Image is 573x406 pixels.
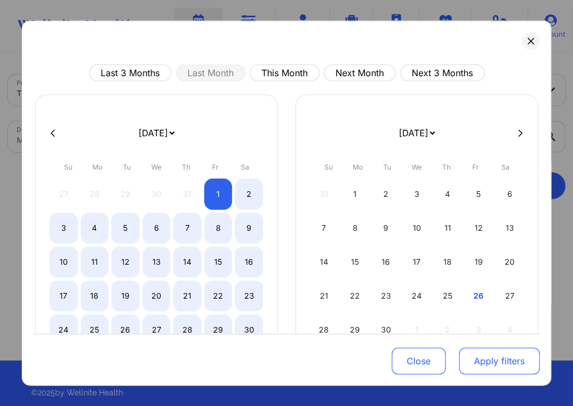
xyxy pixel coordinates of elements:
div: Sun Sep 28 2025 [310,314,338,345]
div: Fri Sep 19 2025 [465,246,493,278]
abbr: Monday [353,163,363,171]
div: Tue Aug 12 2025 [111,246,140,278]
div: Fri Aug 08 2025 [204,212,233,244]
div: Wed Aug 27 2025 [142,314,171,345]
div: Thu Sep 11 2025 [433,212,462,244]
div: Sun Aug 10 2025 [50,246,78,278]
div: Mon Aug 11 2025 [81,246,109,278]
button: This Month [250,65,319,81]
div: Sat Aug 23 2025 [235,280,263,311]
div: Fri Aug 29 2025 [204,314,233,345]
div: Tue Aug 26 2025 [111,314,140,345]
button: Next Month [324,65,396,81]
div: Wed Aug 13 2025 [142,246,171,278]
div: Sat Aug 30 2025 [235,314,263,345]
abbr: Thursday [442,163,451,171]
div: Mon Aug 25 2025 [81,314,109,345]
div: Tue Sep 16 2025 [372,246,400,278]
abbr: Friday [212,163,219,171]
div: Wed Sep 10 2025 [403,212,431,244]
div: Mon Sep 29 2025 [341,314,369,345]
div: Sun Aug 17 2025 [50,280,78,311]
abbr: Friday [472,163,479,171]
abbr: Saturday [241,163,249,171]
div: Fri Sep 12 2025 [465,212,493,244]
button: Close [392,348,446,374]
button: Apply filters [459,348,540,374]
div: Tue Sep 09 2025 [372,212,400,244]
div: Thu Sep 18 2025 [433,246,462,278]
div: Sun Aug 03 2025 [50,212,78,244]
div: Thu Aug 28 2025 [173,314,201,345]
div: Sat Sep 13 2025 [495,212,523,244]
div: Mon Sep 22 2025 [341,280,369,311]
abbr: Monday [92,163,102,171]
div: Tue Sep 30 2025 [372,314,400,345]
div: Sat Sep 06 2025 [495,179,523,210]
abbr: Wednesday [412,163,422,171]
abbr: Thursday [182,163,190,171]
abbr: Wednesday [151,163,161,171]
div: Tue Aug 05 2025 [111,212,140,244]
abbr: Sunday [64,163,72,171]
div: Tue Sep 23 2025 [372,280,400,311]
div: Wed Sep 24 2025 [403,280,431,311]
div: Thu Aug 21 2025 [173,280,201,311]
div: Mon Aug 04 2025 [81,212,109,244]
div: Tue Sep 02 2025 [372,179,400,210]
abbr: Tuesday [123,163,131,171]
div: Sat Aug 09 2025 [235,212,263,244]
div: Sun Aug 24 2025 [50,314,78,345]
abbr: Sunday [324,163,333,171]
div: Sat Aug 02 2025 [235,179,263,210]
div: Wed Aug 06 2025 [142,212,171,244]
abbr: Tuesday [383,163,391,171]
div: Thu Aug 14 2025 [173,246,201,278]
button: Last Month [176,65,245,81]
div: Sun Sep 07 2025 [310,212,338,244]
div: Mon Sep 15 2025 [341,246,369,278]
div: Thu Aug 07 2025 [173,212,201,244]
div: Fri Aug 15 2025 [204,246,233,278]
div: Fri Sep 26 2025 [465,280,493,311]
div: Sun Sep 14 2025 [310,246,338,278]
div: Wed Sep 17 2025 [403,246,431,278]
div: Wed Sep 03 2025 [403,179,431,210]
div: Fri Sep 05 2025 [465,179,493,210]
div: Sat Aug 16 2025 [235,246,263,278]
div: Mon Aug 18 2025 [81,280,109,311]
abbr: Saturday [501,163,510,171]
div: Fri Aug 01 2025 [204,179,233,210]
div: Wed Aug 20 2025 [142,280,171,311]
button: Last 3 Months [89,65,171,81]
div: Mon Sep 01 2025 [341,179,369,210]
div: Sat Sep 27 2025 [495,280,523,311]
div: Thu Sep 04 2025 [433,179,462,210]
div: Fri Aug 22 2025 [204,280,233,311]
button: Next 3 Months [400,65,485,81]
div: Tue Aug 19 2025 [111,280,140,311]
div: Sat Sep 20 2025 [495,246,523,278]
div: Sun Sep 21 2025 [310,280,338,311]
div: Thu Sep 25 2025 [433,280,462,311]
div: Mon Sep 08 2025 [341,212,369,244]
